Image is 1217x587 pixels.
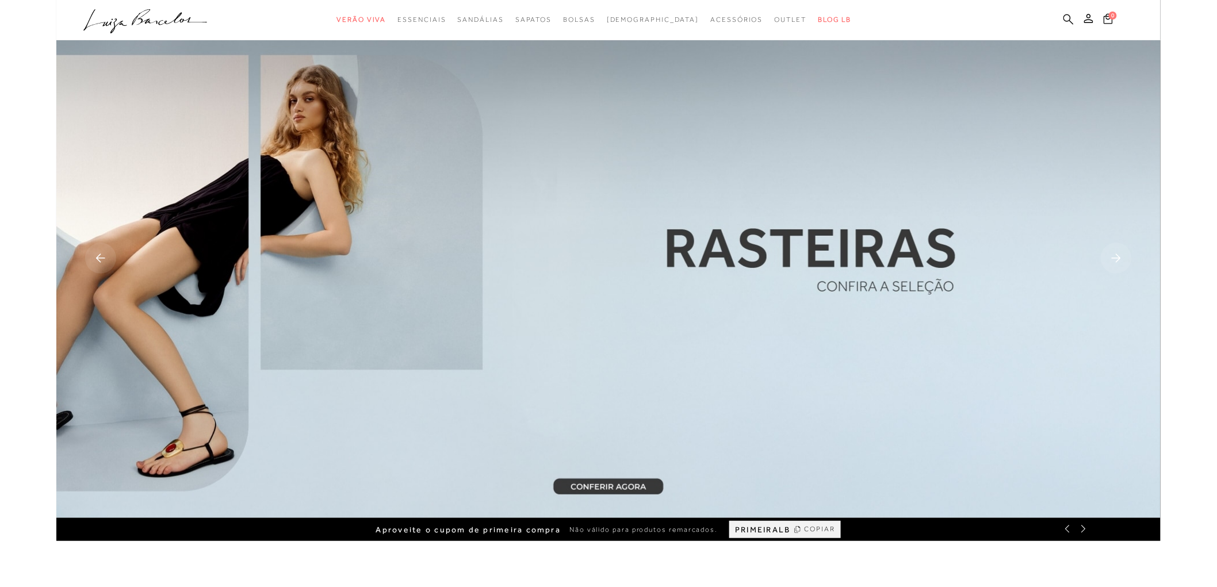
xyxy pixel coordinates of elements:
a: categoryNavScreenReaderText [775,9,807,30]
span: Outlet [775,16,807,24]
span: Não válido para produtos remarcados. [569,525,718,535]
span: COPIAR [805,524,836,535]
a: categoryNavScreenReaderText [458,9,504,30]
span: [DEMOGRAPHIC_DATA] [607,16,699,24]
a: categoryNavScreenReaderText [563,9,595,30]
span: Sapatos [515,16,552,24]
a: categoryNavScreenReaderText [515,9,552,30]
a: noSubCategoriesText [607,9,699,30]
span: 0 [1109,11,1117,20]
span: Verão Viva [336,16,386,24]
span: Bolsas [563,16,595,24]
a: categoryNavScreenReaderText [336,9,386,30]
span: Aproveite o cupom de primeira compra [376,525,561,535]
span: Acessórios [711,16,763,24]
span: Sandálias [458,16,504,24]
button: 0 [1100,13,1116,28]
span: PRIMEIRALB [735,525,790,535]
span: Essenciais [397,16,446,24]
a: BLOG LB [818,9,851,30]
a: categoryNavScreenReaderText [711,9,763,30]
span: BLOG LB [818,16,851,24]
a: categoryNavScreenReaderText [397,9,446,30]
